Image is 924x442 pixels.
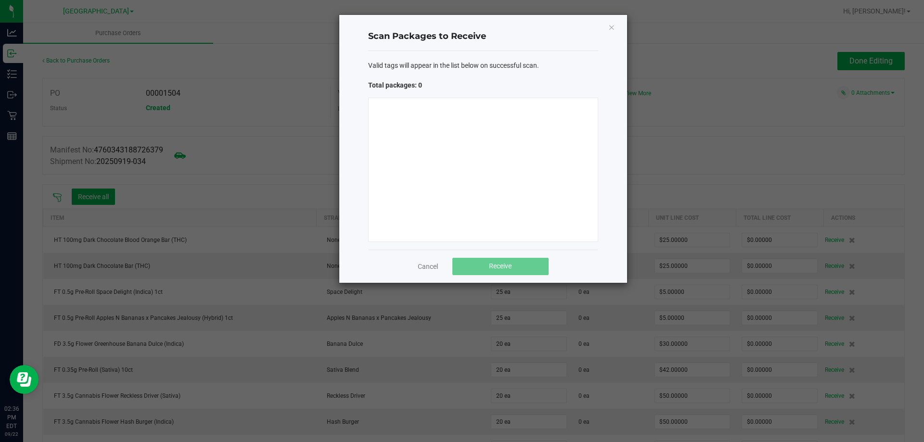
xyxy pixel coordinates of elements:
h4: Scan Packages to Receive [368,30,598,43]
a: Cancel [418,262,438,271]
span: Total packages: 0 [368,80,483,90]
span: Receive [489,262,512,270]
span: Valid tags will appear in the list below on successful scan. [368,61,539,71]
button: Receive [452,258,549,275]
button: Close [608,21,615,33]
iframe: Resource center [10,365,38,394]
